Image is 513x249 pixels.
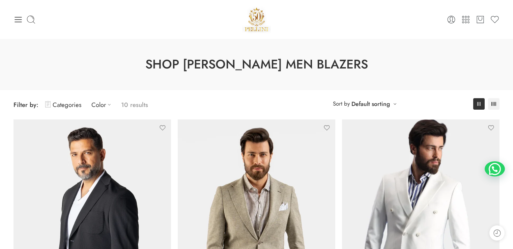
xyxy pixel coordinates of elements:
[476,15,485,24] a: Cart
[121,97,148,113] p: 10 results
[45,97,81,113] a: Categories
[351,99,390,109] a: Default sorting
[490,15,500,24] a: Wishlist
[242,5,271,34] img: Pellini
[333,98,350,109] span: Sort by
[91,97,114,113] a: Color
[447,15,456,24] a: Login / Register
[17,56,496,73] h1: Shop [PERSON_NAME] Men Blazers
[13,100,38,109] span: Filter by:
[242,5,271,34] a: Pellini -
